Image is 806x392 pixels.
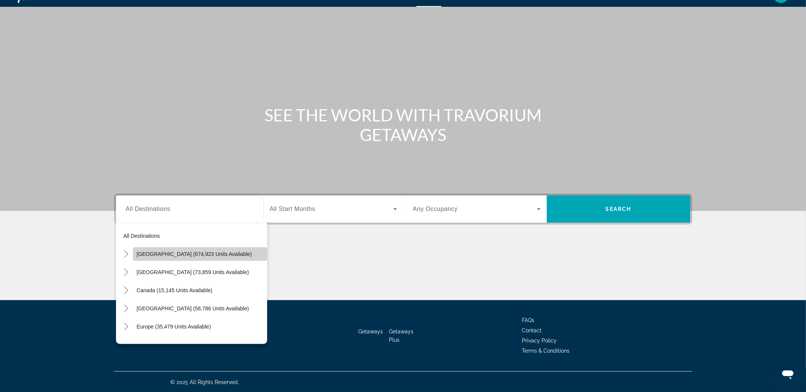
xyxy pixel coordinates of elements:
[133,247,267,261] button: [GEOGRAPHIC_DATA] (674,923 units available)
[120,229,267,243] button: All destinations
[547,195,690,223] button: Search
[133,302,267,315] button: [GEOGRAPHIC_DATA] (58,786 units available)
[137,324,211,330] span: Europe (35,479 units available)
[137,287,213,293] span: Canada (15,145 units available)
[126,206,170,212] span: All Destinations
[171,379,239,385] span: © 2025 All Rights Reserved.
[120,284,133,297] button: Toggle Canada (15,145 units available)
[413,206,458,212] span: Any Occupancy
[133,338,267,352] button: Australia (3,291 units available)
[120,266,133,279] button: Toggle Mexico (73,859 units available)
[124,233,160,239] span: All destinations
[522,317,535,323] a: FAQs
[270,206,316,212] span: All Start Months
[120,302,133,315] button: Toggle Caribbean & Atlantic Islands (58,786 units available)
[776,362,800,386] iframe: Кнопка запуска окна обмена сообщениями
[522,348,570,354] a: Terms & Conditions
[133,284,267,297] button: Canada (15,145 units available)
[116,195,690,223] div: Search widget
[120,248,133,261] button: Toggle United States (674,923 units available)
[137,269,249,275] span: [GEOGRAPHIC_DATA] (73,859 units available)
[120,320,133,333] button: Toggle Europe (35,479 units available)
[389,328,413,343] a: Getaways Plus
[120,338,133,352] button: Toggle Australia (3,291 units available)
[133,265,267,279] button: [GEOGRAPHIC_DATA] (73,859 units available)
[137,305,249,311] span: [GEOGRAPHIC_DATA] (58,786 units available)
[606,206,631,212] span: Search
[133,320,267,333] button: Europe (35,479 units available)
[358,328,383,335] a: Getaways
[522,327,542,333] a: Contact
[137,251,252,257] span: [GEOGRAPHIC_DATA] (674,923 units available)
[261,105,545,144] h1: SEE THE WORLD WITH TRAVORIUM GETAWAYS
[522,338,557,344] a: Privacy Policy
